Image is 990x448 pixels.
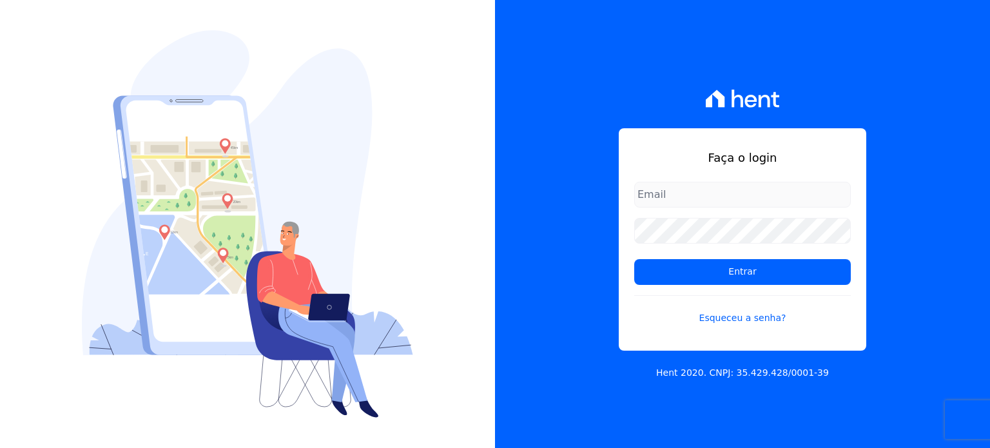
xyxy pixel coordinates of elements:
[634,295,851,325] a: Esqueceu a senha?
[82,30,413,418] img: Login
[634,149,851,166] h1: Faça o login
[634,182,851,208] input: Email
[656,366,829,380] p: Hent 2020. CNPJ: 35.429.428/0001-39
[634,259,851,285] input: Entrar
